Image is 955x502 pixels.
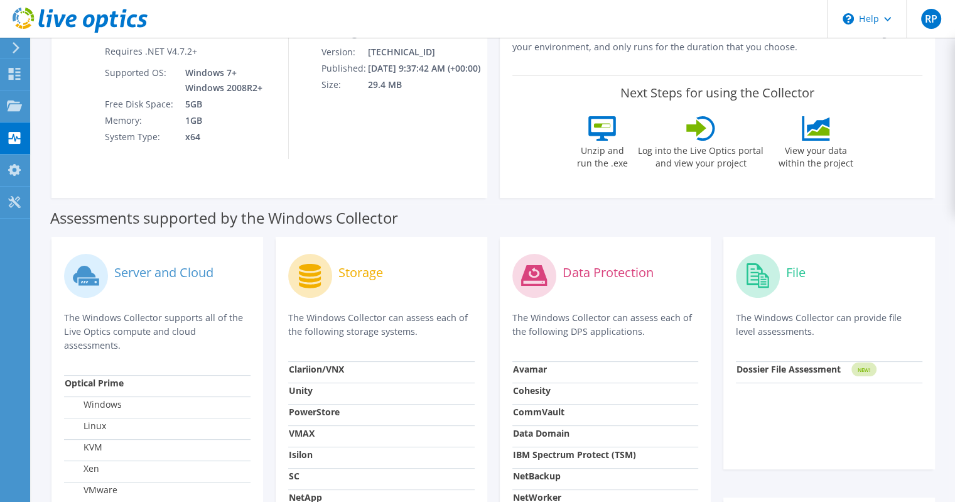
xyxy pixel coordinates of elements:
strong: Avamar [513,363,547,375]
td: Version: [321,44,367,60]
td: x64 [176,129,265,145]
td: Memory: [104,112,176,129]
label: VMware [65,484,117,496]
td: [DATE] 9:37:42 AM (+00:00) [367,60,482,77]
strong: Data Domain [513,427,569,439]
strong: NetBackup [513,470,561,482]
td: Free Disk Space: [104,96,176,112]
p: The Windows Collector supports all of the Live Optics compute and cloud assessments. [64,311,251,352]
label: Requires .NET V4.7.2+ [105,45,197,58]
p: The Windows Collector can assess each of the following storage systems. [288,311,475,339]
strong: SC [289,470,299,482]
strong: VMAX [289,427,315,439]
strong: PowerStore [289,406,340,418]
label: Next Steps for using the Collector [620,85,814,101]
td: Windows 7+ Windows 2008R2+ [176,65,265,96]
span: RP [921,9,941,29]
label: Unzip and run the .exe [573,141,631,170]
strong: CommVault [513,406,564,418]
strong: Isilon [289,449,313,461]
strong: Dossier File Assessment [736,363,841,375]
strong: IBM Spectrum Protect (TSM) [513,449,636,461]
p: The Windows Collector can provide file level assessments. [736,311,922,339]
td: [TECHNICAL_ID] [367,44,482,60]
label: View your data within the project [770,141,861,170]
td: 1GB [176,112,265,129]
td: 29.4 MB [367,77,482,93]
strong: Optical Prime [65,377,124,389]
svg: \n [843,13,854,25]
p: The Windows Collector can assess each of the following DPS applications. [512,311,699,339]
label: File [786,266,806,279]
label: Windows [65,398,122,411]
label: Log into the Live Optics portal and view your project [637,141,764,170]
label: Data Protection [563,266,654,279]
tspan: NEW! [858,366,870,373]
strong: Unity [289,385,313,396]
label: Assessments supported by the Windows Collector [50,212,398,224]
label: Linux [65,420,106,432]
label: Xen [65,462,99,475]
td: System Type: [104,129,176,145]
td: 5GB [176,96,265,112]
td: Size: [321,77,367,93]
strong: Clariion/VNX [289,363,344,375]
label: Storage [338,266,383,279]
td: Published: [321,60,367,77]
td: Supported OS: [104,65,176,96]
label: Package Information [320,25,433,38]
label: KVM [65,441,102,454]
label: Server and Cloud [114,266,213,279]
strong: Cohesity [513,385,551,396]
